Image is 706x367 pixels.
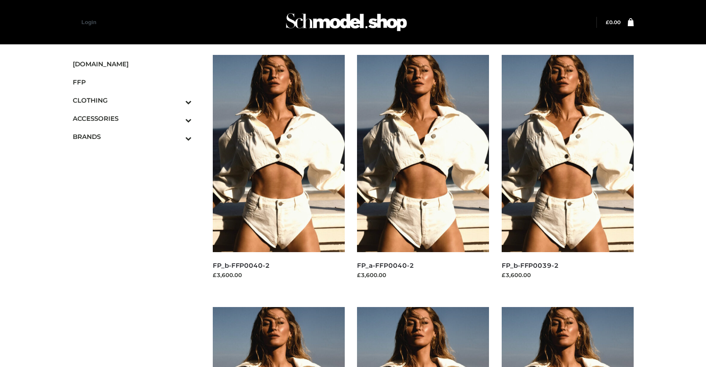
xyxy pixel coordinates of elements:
[73,73,192,91] a: FFP
[73,59,192,69] span: [DOMAIN_NAME]
[213,261,270,269] a: FP_b-FFP0040-2
[73,132,192,141] span: BRANDS
[162,128,192,146] button: Toggle Submenu
[73,109,192,128] a: ACCESSORIESToggle Submenu
[283,5,410,39] img: Schmodel Admin 964
[73,77,192,87] span: FFP
[606,19,621,25] bdi: 0.00
[82,19,96,25] a: Login
[73,114,192,123] span: ACCESSORIES
[213,271,345,279] div: £3,600.00
[502,271,634,279] div: £3,600.00
[502,261,559,269] a: FP_b-FFP0039-2
[357,271,489,279] div: £3,600.00
[162,109,192,128] button: Toggle Submenu
[73,55,192,73] a: [DOMAIN_NAME]
[73,128,192,146] a: BRANDSToggle Submenu
[606,19,609,25] span: £
[73,91,192,109] a: CLOTHINGToggle Submenu
[606,19,621,25] a: £0.00
[73,95,192,105] span: CLOTHING
[357,261,414,269] a: FP_a-FFP0040-2
[162,91,192,109] button: Toggle Submenu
